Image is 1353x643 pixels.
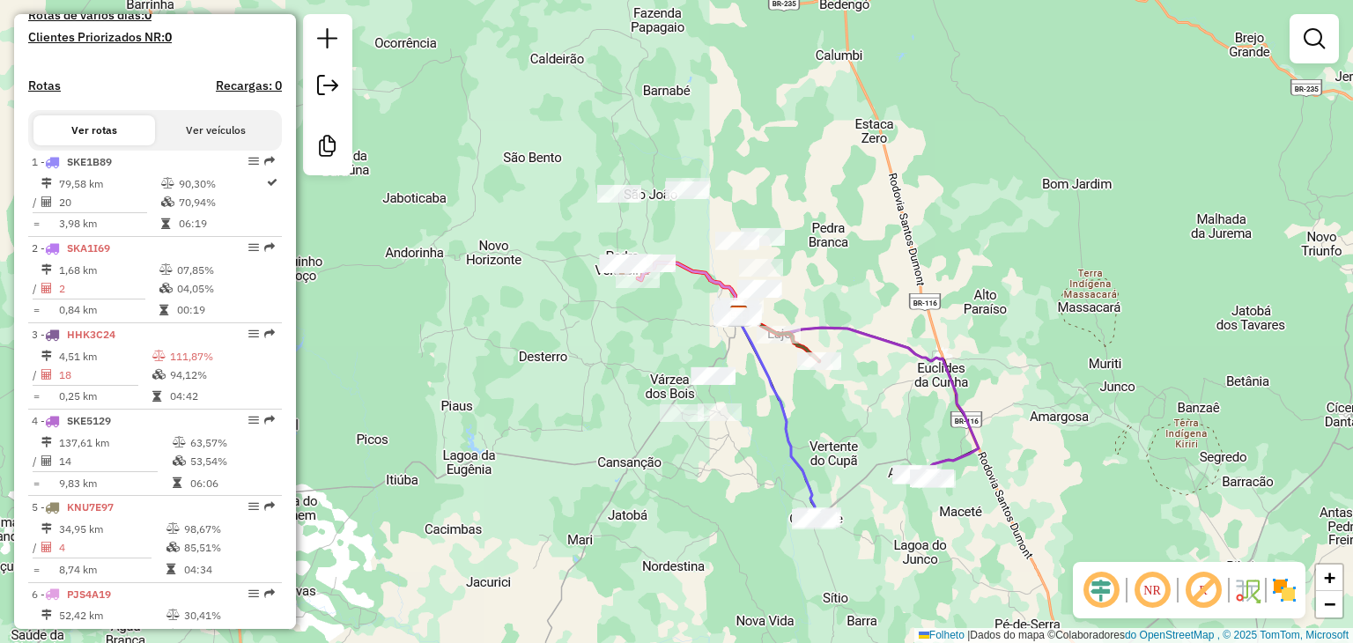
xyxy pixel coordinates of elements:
i: % de utilização do peso [159,264,173,275]
font: 1,68 km [59,263,97,277]
font: 3 - [32,328,45,341]
font: 00:19 [177,303,205,316]
font: Folheto [929,629,965,641]
i: Distância Total [41,523,52,534]
font: Recargas: 0 [216,78,282,93]
a: Rotas [28,78,61,93]
button: Ver rotas [33,115,155,145]
button: Ver veículos [155,115,277,145]
em: Rota exportada [264,329,275,339]
font: 14 [59,455,71,468]
img: Exibir/Ocultar setores [1270,576,1298,604]
i: Tempo total em rota [166,564,175,574]
img: DBS MONTE SANTO [728,305,750,328]
font: SKE1B89 [67,155,112,168]
font: Clientes Priorizados NR: [28,29,165,45]
font: 0,84 km [59,303,97,316]
div: Atividade não roteirizada - SOSO LILI [666,178,710,196]
i: Total de Atividades [41,629,52,639]
font: 2 [59,282,65,295]
font: 0 [144,7,152,23]
font: / [33,455,37,468]
font: 70,94% [179,196,216,209]
font: Rotas de vários dias: [28,7,144,23]
font: | [967,629,970,641]
font: = [33,476,40,489]
div: Atividade não roteirizada - MERC. DO BASÍLIO [715,232,759,249]
font: = [33,563,40,576]
i: Total de Atividades [41,455,52,466]
font: 137,61 km [59,436,109,449]
div: Atividade não roteirizada - BAR DO ALISMARIO [741,228,785,246]
font: 4 [59,541,65,554]
i: Distância Total [41,351,52,361]
div: Atividade não roteirizada - DEP DO EDMILSON [691,367,735,385]
font: / [33,196,37,209]
i: Tempo total em rota [152,391,161,402]
font: − [1324,593,1335,615]
font: 13 [59,627,71,640]
font: Rotas [28,78,61,93]
font: 0 [165,29,172,45]
i: % de utilização da cubagem [161,196,174,207]
div: Atividade não roteirizada - MERCADINHO 2 IRMAOS [660,404,704,422]
font: 63,57% [190,436,227,449]
div: Atividade não roteirizada - BAR TOQUE 10 [737,280,781,298]
i: Tempo total em rota [161,218,170,229]
div: Atividade não roteirizada - LANCHONETE E PANIFIC [600,255,644,272]
em: Rota exportada [264,156,275,166]
font: 94,12% [170,368,207,381]
font: 04,05% [177,282,214,295]
font: 1 - [32,155,45,168]
font: 53,54% [190,455,227,468]
i: Total de Atividades [41,283,52,293]
em: Opções [248,242,259,253]
font: / [33,541,37,554]
font: 3,98 km [59,217,97,230]
em: Rota exportada [264,242,275,253]
a: Folheto [919,629,965,641]
font: 07,85% [177,263,214,277]
font: 79,58 km [59,176,103,189]
font: 06:06 [190,476,218,489]
em: Rota exportada [264,588,275,599]
font: PJS4A19 [67,588,111,601]
i: % de utilização da cubagem [159,283,173,293]
div: Atividade não roteirizada - BAR DO GRILO [632,255,676,272]
img: Fluxo de ruas [1233,576,1261,604]
i: Total de Atividades [41,542,52,552]
div: Atividade não roteirizada - BAR LANCHE [698,403,742,421]
div: Atividade não roteirizada - BAR DO CHIQUINHO [665,181,709,199]
em: Opções [248,329,259,339]
i: Rota otimizada [267,177,277,188]
i: Distância Total [41,610,52,620]
font: 5 - [32,500,45,514]
font: = [33,217,40,230]
font: 0,25 km [59,389,97,403]
a: Exportar sessão [310,68,345,107]
i: % de utilização da cubagem [166,629,180,639]
em: Rota exportada [264,415,275,425]
font: / [33,627,37,640]
font: 111,87% [170,350,213,363]
font: 85,51% [184,541,221,554]
i: Total de Atividades [41,369,52,380]
font: 2 - [32,241,45,255]
i: Distância Total [41,264,52,275]
a: Criar modelo [310,129,345,168]
a: do OpenStreetMap , © 2025 TomTom, Microsoft [1125,629,1349,641]
a: Diminuir o zoom [1316,591,1342,617]
div: Atividade não roteirizada - DEP. DO GERÔNCIO [599,255,643,273]
div: Atividade não roteirizada - BORRACARIA KAUAN [715,233,759,250]
em: Opções [248,588,259,599]
i: % de utilização do peso [166,610,180,620]
a: Nova sessão e pesquisa [310,21,345,61]
font: / [33,368,37,381]
i: Tempo total em rota [159,305,168,315]
i: % de utilização da cubagem [166,542,180,552]
div: Atividade não roteirizada - DEPOSITO SÃO JOSÉ [600,255,644,273]
font: 34,95 km [59,522,103,536]
font: 90,30% [179,176,216,189]
a: Ampliar [1316,565,1342,591]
